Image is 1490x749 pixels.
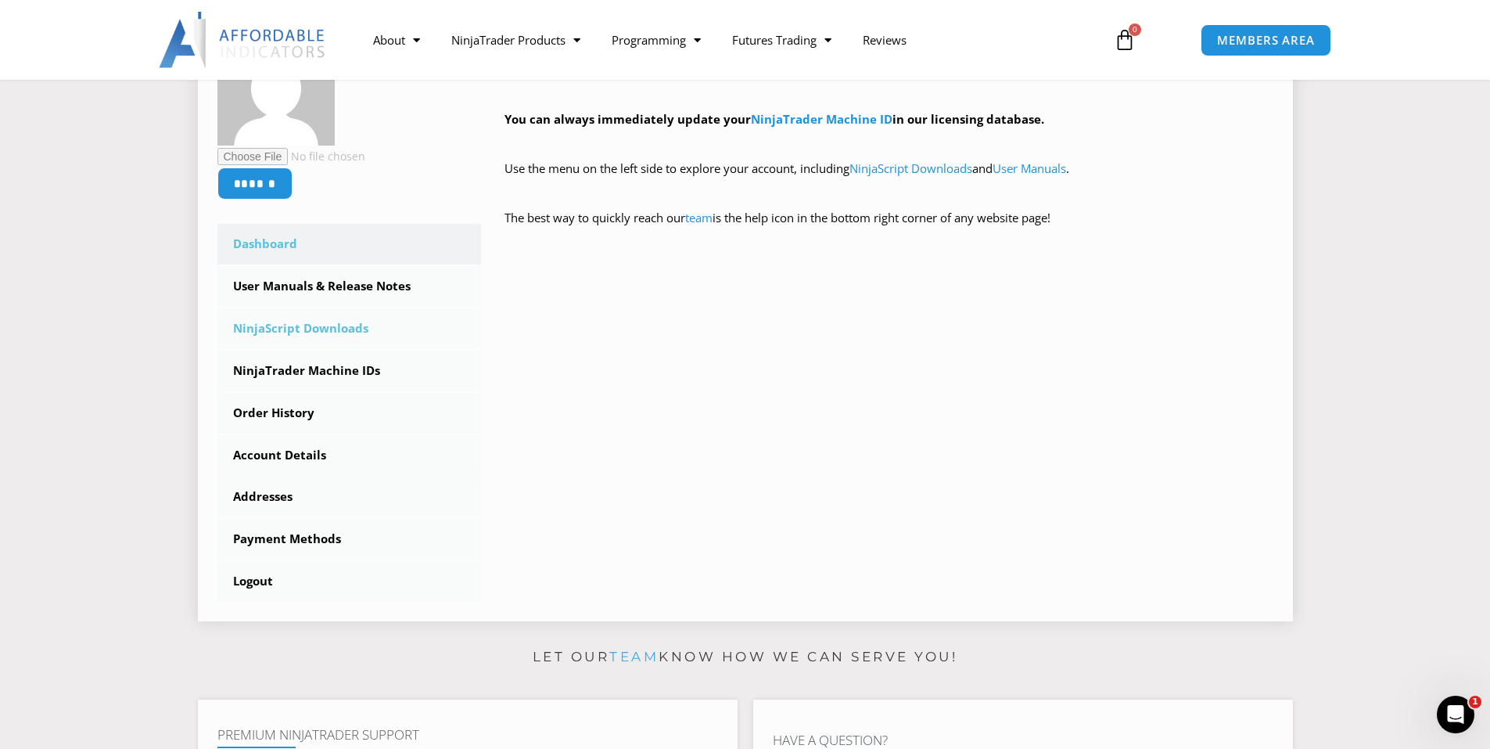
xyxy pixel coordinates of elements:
a: Dashboard [217,224,482,265]
a: NinjaTrader Machine ID [751,111,892,127]
span: 0 [1129,23,1141,36]
p: The best way to quickly reach our is the help icon in the bottom right corner of any website page! [504,207,1273,251]
img: LogoAI | Affordable Indicators – NinjaTrader [159,12,327,68]
a: Addresses [217,477,482,517]
a: NinjaTrader Products [436,22,596,58]
a: Programming [596,22,716,58]
span: 1 [1469,696,1481,708]
span: MEMBERS AREA [1217,34,1315,46]
p: Let our know how we can serve you! [198,645,1293,670]
a: team [609,649,659,664]
a: About [357,22,436,58]
h4: Have A Question? [773,733,1273,748]
a: Logout [217,561,482,602]
img: f5f22caf07bb9f67eb3c23dcae1d37df60a6062f9046f80cac60aaf5f7bf4800 [217,28,335,146]
a: Payment Methods [217,519,482,560]
a: User Manuals [993,160,1066,176]
a: team [685,210,713,225]
a: Account Details [217,435,482,476]
a: Reviews [847,22,922,58]
strong: You can always immediately update your in our licensing database. [504,111,1044,127]
div: Hey ! Welcome to the Members Area. Thank you for being a valuable customer! [504,34,1273,251]
a: MEMBERS AREA [1201,24,1331,56]
a: NinjaScript Downloads [849,160,972,176]
p: Use the menu on the left side to explore your account, including and . [504,158,1273,202]
a: NinjaScript Downloads [217,308,482,349]
a: User Manuals & Release Notes [217,266,482,307]
iframe: Intercom live chat [1437,696,1474,733]
a: Futures Trading [716,22,847,58]
h4: Premium NinjaTrader Support [217,727,718,743]
a: 0 [1090,17,1159,63]
nav: Menu [357,22,1096,58]
a: Order History [217,393,482,434]
nav: Account pages [217,224,482,602]
a: NinjaTrader Machine IDs [217,351,482,391]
